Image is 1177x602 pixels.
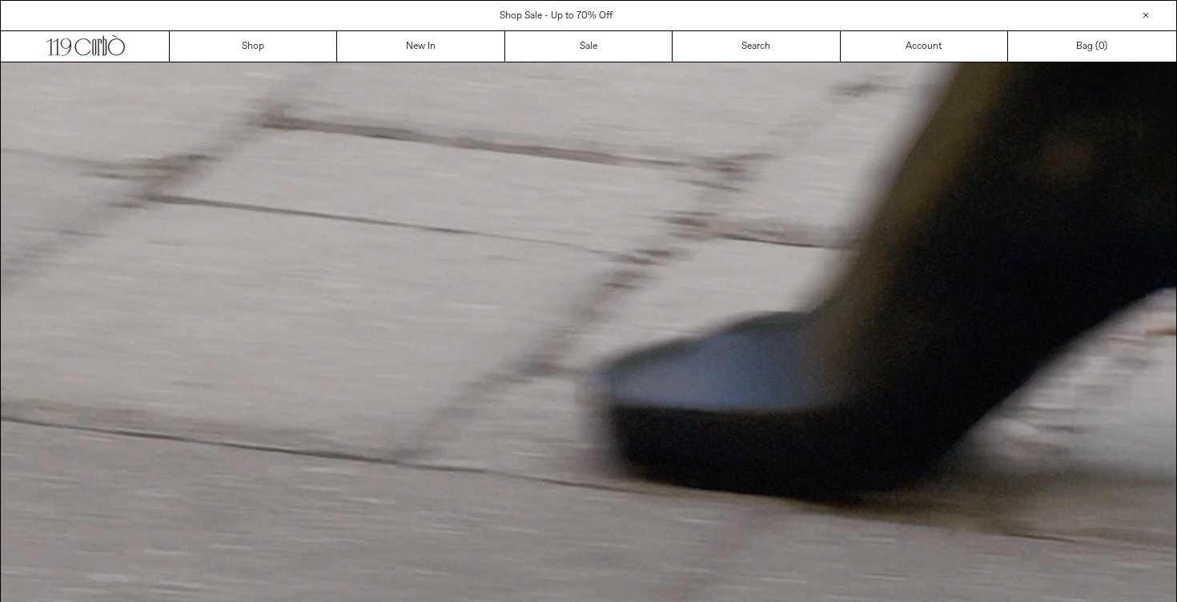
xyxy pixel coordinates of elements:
[170,31,337,62] a: Shop
[505,31,673,62] a: Sale
[1099,40,1104,53] span: 0
[841,31,1008,62] a: Account
[337,31,504,62] a: New In
[673,31,840,62] a: Search
[1008,31,1175,62] a: Bag ()
[500,10,613,22] a: Shop Sale - Up to 70% Off
[1099,39,1107,54] span: )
